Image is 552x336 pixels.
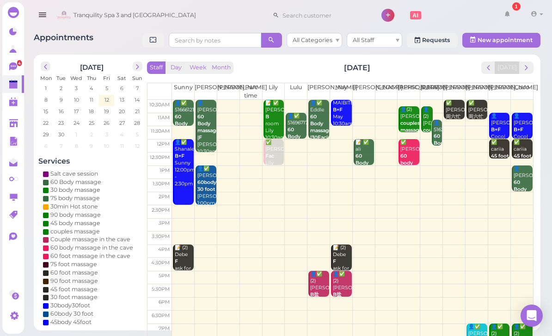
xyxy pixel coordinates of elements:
[50,318,92,326] div: 45body 45foot
[88,119,95,127] span: 25
[44,84,48,92] span: 1
[375,83,398,100] th: [GEOGRAPHIC_DATA]
[43,96,49,104] span: 8
[465,83,488,100] th: [PERSON_NAME]
[153,181,170,187] span: 1:30pm
[152,312,170,318] span: 6:30pm
[262,83,285,100] th: Lily
[118,119,126,127] span: 27
[50,277,98,285] div: 90 foot massage
[175,258,178,264] b: F
[42,130,50,139] span: 29
[330,83,353,100] th: May
[119,130,124,139] span: 4
[488,83,510,100] th: [PERSON_NAME]
[80,61,104,72] h2: [DATE]
[521,305,543,327] div: Open Intercom Messenger
[287,113,307,175] div: 👤✅ 5169671745 Lulu 11:00am - 12:00pm
[288,127,309,147] b: 60 Body massage
[73,119,80,127] span: 24
[50,260,97,269] div: 75 foot massage
[285,83,307,100] th: Lulu
[89,130,94,139] span: 2
[57,130,65,139] span: 30
[103,119,110,127] span: 26
[50,293,98,301] div: 30 foot massage
[103,142,110,150] span: 10
[74,142,79,150] span: 8
[159,167,170,173] span: 1pm
[89,96,94,104] span: 11
[239,83,262,100] th: Part time
[73,107,80,116] span: 17
[104,84,109,92] span: 5
[134,142,141,150] span: 12
[293,37,332,43] span: All Categories
[400,106,419,168] div: 👤(2) [PERSON_NAME] [PERSON_NAME]|[PERSON_NAME] 10:45am - 11:45am
[133,61,142,71] button: next
[310,292,319,298] b: B盐
[152,286,170,292] span: 5:30pm
[104,130,109,139] span: 3
[356,153,377,173] b: 60 Body massage
[159,299,170,305] span: 6pm
[197,114,219,141] b: 60 Body massage |F
[195,83,217,100] th: [PERSON_NAME]
[197,179,216,192] b: 60body 30 foot
[265,139,284,187] div: ✅ [PERSON_NAME] Lily 12:00pm - 1:00pm
[159,325,170,331] span: 7pm
[172,83,195,100] th: Sunny
[400,120,422,133] b: couples massage
[197,100,216,169] div: 👤[PERSON_NAME] [PERSON_NAME] 10:30am - 12:30pm
[169,33,261,48] input: Search by notes
[50,186,100,194] div: 30 body massage
[40,75,52,81] span: Mon
[118,107,126,116] span: 20
[74,130,78,139] span: 1
[2,58,24,75] a: 4
[495,61,520,74] button: [DATE]
[333,258,336,264] b: F
[42,119,49,127] span: 22
[74,2,196,28] span: Tranquility Spa 3 and [GEOGRAPHIC_DATA]
[135,84,140,92] span: 7
[407,33,458,48] a: Requests
[434,133,455,153] b: 60 Body massage
[50,269,98,277] div: 60 foot massage
[89,142,94,150] span: 9
[491,153,513,166] b: 45 foot massage
[209,61,233,74] button: Month
[50,170,98,178] div: Salt cave session
[423,127,445,140] b: couples massage
[50,235,130,244] div: Couple massage in the cave
[87,75,96,81] span: Thu
[103,107,110,116] span: 19
[355,139,374,215] div: 📝 ✅ ali WANT [PERSON_NAME] [PERSON_NAME] 12:00pm - 1:00pm
[50,301,90,310] div: 30body30foot
[57,119,65,127] span: 23
[132,75,142,81] span: Sun
[59,84,63,92] span: 2
[50,211,101,219] div: 90 body massage
[352,83,375,100] th: [PERSON_NAME]
[50,285,98,293] div: 45 foot massage
[310,114,332,141] b: 60 Body massage |30Facial
[158,115,170,121] span: 11am
[119,84,124,92] span: 6
[56,75,66,81] span: Tue
[433,120,442,182] div: 👤5162636696 [PERSON_NAME] 11:15am - 12:15pm
[50,310,93,318] div: 60body 30 foot
[43,107,49,116] span: 15
[462,33,540,48] button: New appointment
[513,165,533,227] div: 👤[PERSON_NAME] Coco 1:00pm - 2:00pm
[478,37,533,43] span: New appointment
[174,100,194,162] div: 👤✅ 5166612159 Sunny 10:30am - 11:30am
[38,157,145,165] h4: Services
[58,107,65,116] span: 16
[332,100,352,141] div: MAIBITBET May 10:30am - 11:30am
[133,119,141,127] span: 28
[310,100,329,169] div: 👤✅ Eddle [PERSON_NAME] 10:30am - 12:00pm
[159,273,170,279] span: 5pm
[74,84,79,92] span: 3
[151,128,170,134] span: 11:30am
